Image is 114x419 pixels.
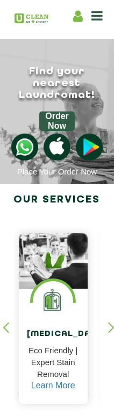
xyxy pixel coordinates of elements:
[27,345,80,380] p: Eco Friendly | Expert Stain Removal
[39,111,75,131] button: Order Now
[11,134,38,160] img: whatsappicon.png
[19,233,88,289] img: Drycleaners near me
[44,134,70,160] img: apple-icon.png
[15,13,49,23] img: UClean Laundry and Dry Cleaning
[33,281,73,322] img: Laundry Services near me
[6,66,109,101] h1: Find your nearest Laundromat!
[31,381,75,390] a: Learn More
[17,167,97,176] a: Place Your Order Now
[27,330,80,339] h4: [MEDICAL_DATA]
[76,134,103,160] img: playstoreicon.png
